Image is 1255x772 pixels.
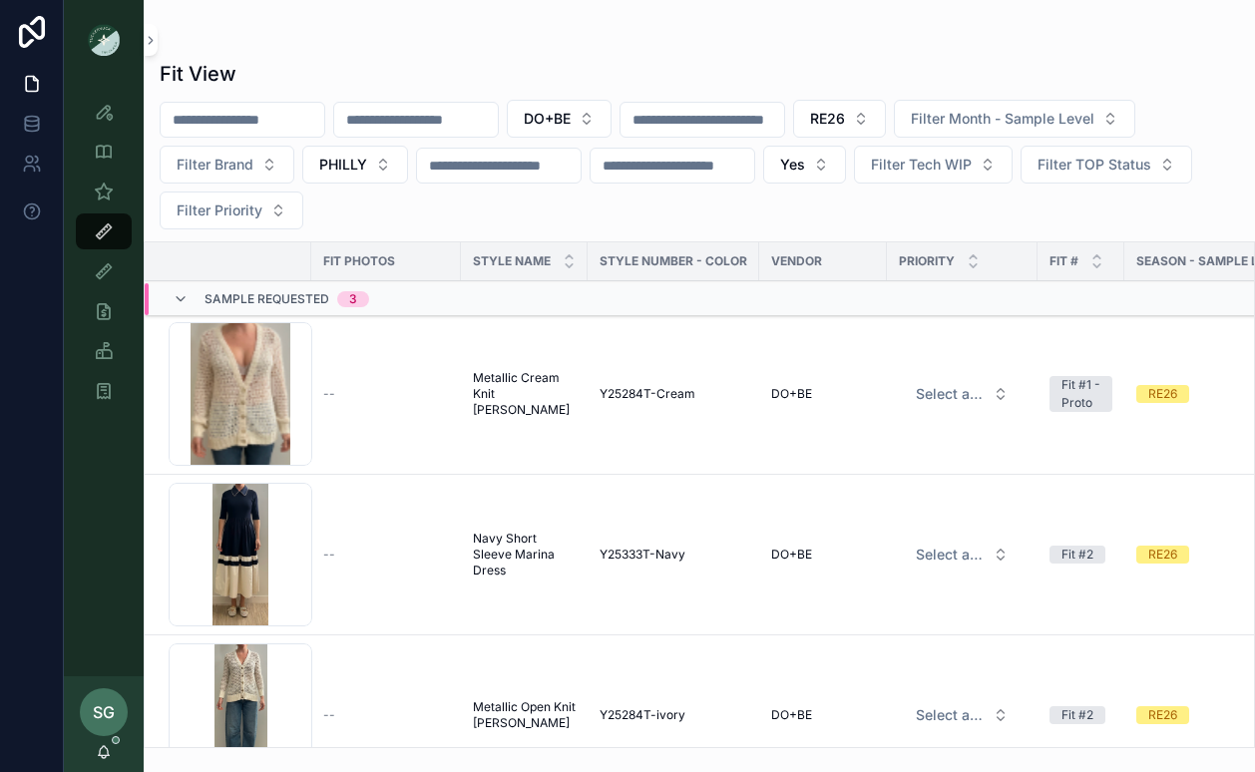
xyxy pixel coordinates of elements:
[810,109,845,129] span: RE26
[323,547,335,563] span: --
[771,547,812,563] span: DO+BE
[1061,706,1093,724] div: Fit #2
[1049,376,1112,412] a: Fit #1 - Proto
[349,291,357,307] div: 3
[771,707,875,723] a: DO+BE
[323,547,449,563] a: --
[871,155,972,175] span: Filter Tech WIP
[771,707,812,723] span: DO+BE
[1148,546,1177,564] div: RE26
[600,707,747,723] a: Y25284T-ivory
[600,386,695,402] span: Y25284T-Cream
[894,100,1135,138] button: Select Button
[600,547,685,563] span: Y25333T-Navy
[916,705,985,725] span: Select a HP FIT LEVEL
[319,155,367,175] span: PHILLY
[1049,706,1112,724] a: Fit #2
[600,253,747,269] span: Style Number - Color
[160,146,294,184] button: Select Button
[64,80,144,435] div: scrollable content
[899,253,955,269] span: PRIORITY
[911,109,1094,129] span: Filter Month - Sample Level
[899,696,1026,734] a: Select Button
[473,253,551,269] span: STYLE NAME
[323,386,335,402] span: --
[763,146,846,184] button: Select Button
[771,253,822,269] span: Vendor
[793,100,886,138] button: Select Button
[899,536,1026,574] a: Select Button
[780,155,805,175] span: Yes
[916,384,985,404] span: Select a HP FIT LEVEL
[771,547,875,563] a: DO+BE
[916,545,985,565] span: Select a HP FIT LEVEL
[600,547,747,563] a: Y25333T-Navy
[160,192,303,229] button: Select Button
[323,253,395,269] span: Fit Photos
[507,100,612,138] button: Select Button
[1061,546,1093,564] div: Fit #2
[1148,385,1177,403] div: RE26
[1021,146,1192,184] button: Select Button
[302,146,408,184] button: Select Button
[177,200,262,220] span: Filter Priority
[1148,706,1177,724] div: RE26
[900,376,1025,412] button: Select Button
[88,24,120,56] img: App logo
[160,60,236,88] h1: Fit View
[323,707,449,723] a: --
[854,146,1013,184] button: Select Button
[177,155,253,175] span: Filter Brand
[899,375,1026,413] a: Select Button
[323,386,449,402] a: --
[900,537,1025,573] button: Select Button
[1038,155,1151,175] span: Filter TOP Status
[600,707,685,723] span: Y25284T-ivory
[323,707,335,723] span: --
[473,699,576,731] a: Metallic Open Knit [PERSON_NAME]
[900,697,1025,733] button: Select Button
[1049,253,1078,269] span: Fit #
[771,386,875,402] a: DO+BE
[771,386,812,402] span: DO+BE
[205,291,329,307] span: Sample Requested
[600,386,747,402] a: Y25284T-Cream
[1049,546,1112,564] a: Fit #2
[473,370,576,418] a: Metallic Cream Knit [PERSON_NAME]
[1061,376,1100,412] div: Fit #1 - Proto
[473,531,576,579] a: Navy Short Sleeve Marina Dress
[524,109,571,129] span: DO+BE
[93,700,115,724] span: SG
